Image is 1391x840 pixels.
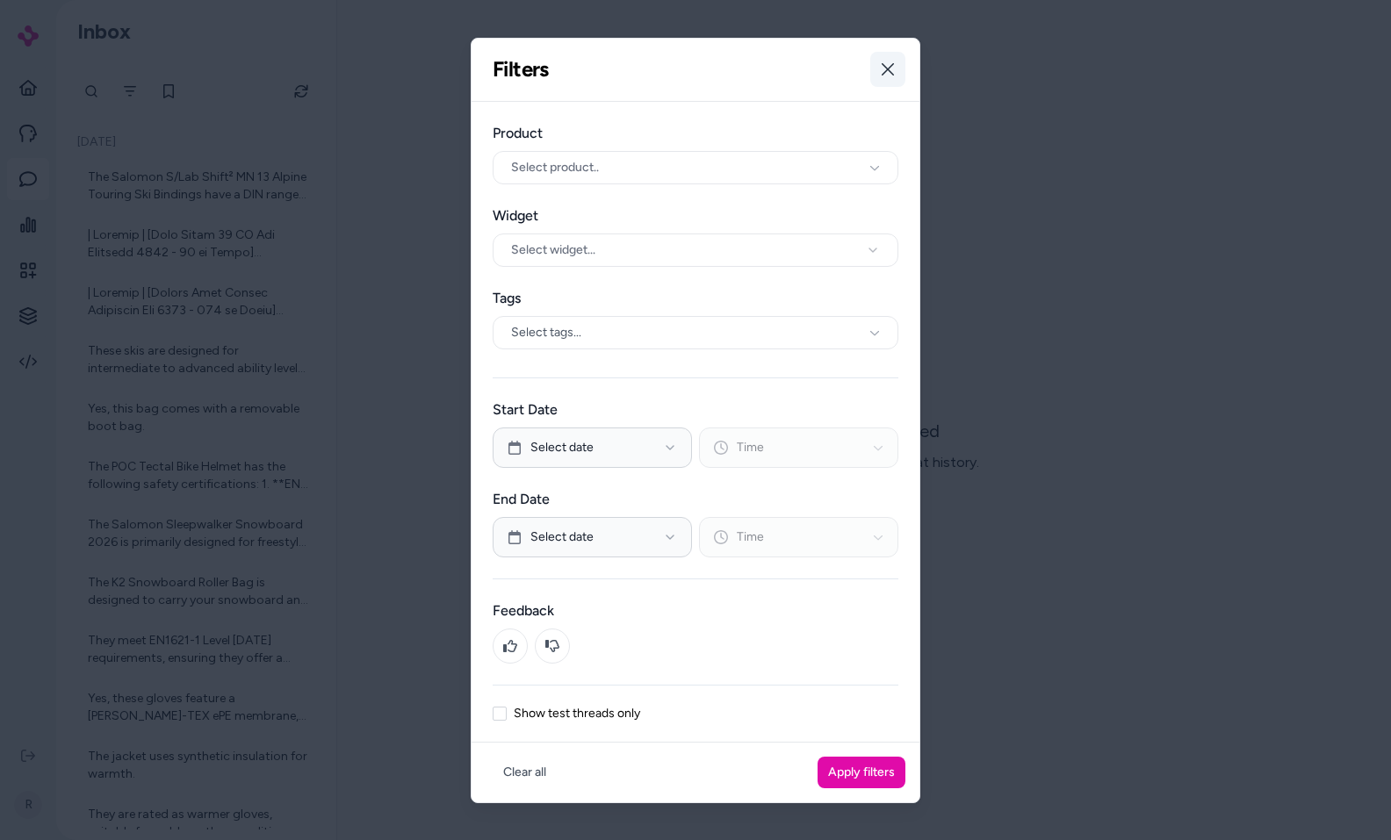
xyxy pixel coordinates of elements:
[511,159,599,176] span: Select product..
[818,757,905,788] button: Apply filters
[493,288,898,309] label: Tags
[493,399,898,420] label: Start Date
[493,123,898,144] label: Product
[493,233,898,267] button: Select widget...
[493,427,692,468] button: Select date
[514,707,640,720] label: Show test threads only
[493,56,549,83] h2: Filters
[530,439,594,456] span: Select date
[493,757,557,788] button: Clear all
[530,528,594,546] span: Select date
[493,600,898,621] label: Feedback
[493,316,898,349] div: Select tags...
[493,517,692,557] button: Select date
[493,205,898,226] label: Widget
[493,489,898,510] label: End Date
